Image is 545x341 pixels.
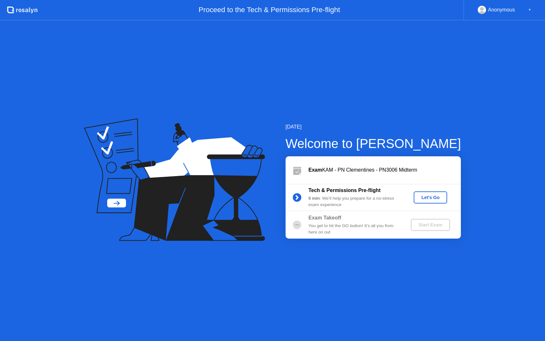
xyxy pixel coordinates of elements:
[411,219,450,231] button: Start Exam
[309,188,381,193] b: Tech & Permissions Pre-flight
[309,167,322,173] b: Exam
[286,123,461,131] div: [DATE]
[309,196,320,201] b: 5 min
[309,195,400,208] div: : We’ll help you prepare for a no-stress exam experience
[309,215,341,220] b: Exam Takeoff
[309,223,400,236] div: You get to hit the GO button! It’s all you from here on out
[286,134,461,153] div: Welcome to [PERSON_NAME]
[414,191,447,204] button: Let's Go
[309,166,461,174] div: KAM - PN Clementines - PN3006 Midterm
[528,6,531,14] div: ▼
[413,222,447,227] div: Start Exam
[488,6,515,14] div: Anonymous
[416,195,445,200] div: Let's Go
